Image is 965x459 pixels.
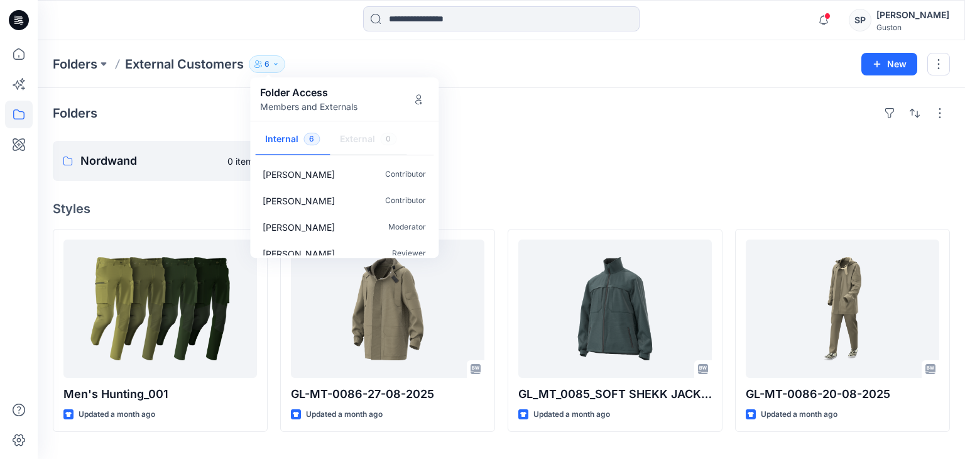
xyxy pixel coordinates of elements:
a: [PERSON_NAME]Contributor [253,161,436,187]
p: Reviewer [392,247,426,260]
p: Tharindu Lakmal Perera [263,194,335,207]
span: 0 [380,133,396,145]
p: Nordwand [80,152,220,170]
button: 6 [249,55,285,73]
h4: Styles [53,201,950,216]
button: New [861,53,917,75]
button: Internal [255,124,330,156]
a: GL_MT_0085_SOFT SHEKK JACKET [518,240,712,378]
a: Men's Hunting_001 [63,240,257,378]
a: GL-MT-0086-20-08-2025 [746,240,939,378]
p: Updated a month ago [306,408,383,421]
a: [PERSON_NAME]Reviewer [253,240,436,267]
div: SP [849,9,871,31]
span: 6 [303,133,320,145]
h4: Folders [53,106,97,121]
p: 6 [264,57,270,71]
p: Men's Hunting_001 [63,385,257,403]
button: Manage Users [408,89,428,109]
p: Moderator [388,221,426,234]
p: Updated a month ago [533,408,610,421]
p: Contributor [385,194,426,207]
p: Kavindu Ramanayake [263,168,335,181]
p: Folder Access [260,85,357,100]
div: [PERSON_NAME] [876,8,949,23]
p: GL-MT-0086-27-08-2025 [291,385,484,403]
p: Contributor [385,168,426,181]
a: [PERSON_NAME]Contributor [253,187,436,214]
p: External Customers [125,55,244,73]
p: Updated a month ago [79,408,155,421]
a: Folders [53,55,97,73]
p: 0 items [227,155,258,168]
p: Yuri Walther [263,247,335,260]
a: Nordwand0 items [53,141,268,181]
div: Guston [876,23,949,32]
p: GL_MT_0085_SOFT SHEKK JACKET [518,385,712,403]
a: GL-MT-0086-27-08-2025 [291,240,484,378]
p: GL-MT-0086-20-08-2025 [746,385,939,403]
p: Members and Externals [260,100,357,113]
button: External [330,124,406,156]
a: [PERSON_NAME]Moderator [253,214,436,240]
p: Sanjula Perera [263,221,335,234]
p: Updated a month ago [761,408,837,421]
